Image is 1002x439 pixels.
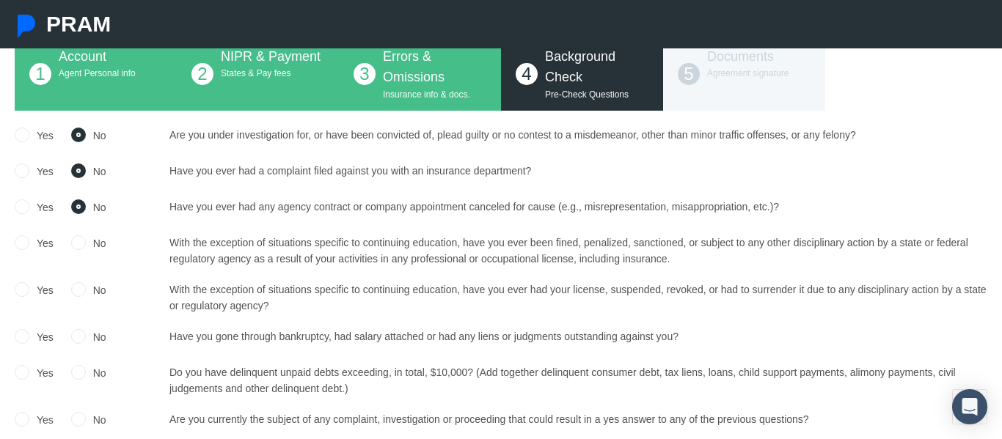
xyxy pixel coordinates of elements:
span: Account [59,49,106,64]
div: With the exception of situations specific to continuing education, have you ever been fined, pena... [169,235,998,267]
span: 3 [354,63,376,85]
p: Insurance info & docs. [383,88,486,102]
div: Are you currently the subject of any complaint, investigation or proceeding that could result in ... [169,411,998,432]
label: Yes [29,199,54,215]
label: Yes [29,329,54,345]
p: Agent Personal info [59,67,162,81]
p: States & Pay fees [221,67,324,81]
div: Have you gone through bankruptcy, had salary attached or had any liens or judgments outstanding a... [169,328,998,350]
label: No [86,329,106,345]
label: No [86,365,106,381]
span: 2 [191,63,213,85]
div: Do you have delinquent unpaid debts exceeding, in total, $10,000? (Add together delinquent consum... [169,364,998,396]
span: 4 [516,63,538,85]
div: Have you ever had any agency contract or company appointment canceled for cause (e.g., misreprese... [169,199,998,220]
p: Pre-Check Questions [545,88,648,102]
div: With the exception of situations specific to continuing education, have you ever had your license... [169,281,998,314]
span: Background Check [545,49,615,84]
label: No [86,163,106,180]
label: No [86,199,106,215]
label: Yes [29,412,54,428]
img: Pram Partner [15,15,38,38]
label: Yes [29,365,54,381]
label: No [86,128,106,144]
label: Yes [29,282,54,298]
div: Have you ever had a complaint filed against you with an insurance department? [169,163,998,184]
label: Yes [29,128,54,144]
label: Yes [29,235,54,251]
span: 1 [29,63,51,85]
label: No [86,235,106,251]
div: Open Intercom Messenger [952,389,987,424]
label: No [86,282,106,298]
div: Are you under investigation for, or have been convicted of, plead guilty or no contest to a misde... [169,127,998,148]
label: No [86,412,106,428]
label: Yes [29,163,54,180]
span: Errors & Omissions [383,49,445,84]
span: NIPR & Payment [221,49,321,64]
span: PRAM [46,12,111,36]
